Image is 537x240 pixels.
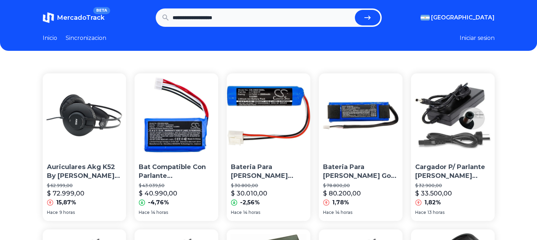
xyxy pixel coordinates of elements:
span: 9 horas [59,210,75,215]
p: 1,82% [424,198,441,207]
span: 14 horas [151,210,168,215]
img: Auriculares Akg K52 By Harman Auricular Cerrado Studio Dj [43,73,126,157]
a: Bateria Para Harman Cardon Onyx Studio 1 Y 2 , Li11b001f Bateria Para [PERSON_NAME] Onyx Studio 1... [227,73,310,221]
a: Bateria Para Harman Cardon Go Play , Go Play , Mini Go+ PlayBateria Para [PERSON_NAME] Go Play , ... [319,73,402,221]
span: [GEOGRAPHIC_DATA] [431,13,495,22]
p: $ 43.039,50 [139,183,214,188]
span: 14 horas [335,210,352,215]
button: Iniciar sesion [460,34,495,42]
p: $ 30.800,00 [231,183,306,188]
p: $ 32.900,00 [415,183,490,188]
img: MercadoTrack [43,12,54,23]
img: Bat Compatible Con Parlante Harman Kardon One Hkn100sl [135,73,218,157]
p: 15,87% [56,198,76,207]
button: [GEOGRAPHIC_DATA] [420,13,495,22]
img: Bateria Para Harman Cardon Go Play , Go Play , Mini Go+ Play [319,73,402,157]
a: Cargador P/ Parlante Harman Kardon Onyx Studio 5 GarantiaCargador P/ Parlante [PERSON_NAME] Kardo... [411,73,495,221]
p: -4,76% [148,198,169,207]
p: 1,78% [332,198,349,207]
p: Cargador P/ Parlante [PERSON_NAME] Kardon Onyx Studio 5 Garantia [415,163,490,180]
a: Bat Compatible Con Parlante Harman Kardon One Hkn100slBat Compatible Con Parlante [PERSON_NAME] K... [135,73,218,221]
span: Hace [323,210,334,215]
span: Hace [47,210,58,215]
p: $ 40.990,00 [139,188,177,198]
p: $ 78.800,00 [323,183,398,188]
span: 14 horas [243,210,260,215]
p: Bat Compatible Con Parlante [PERSON_NAME] Kardon One Hkn100sl [139,163,214,180]
p: $ 62.999,00 [47,183,122,188]
span: BETA [93,7,110,14]
img: Cargador P/ Parlante Harman Kardon Onyx Studio 5 Garantia [411,73,495,157]
a: MercadoTrackBETA [43,12,105,23]
span: Hace [415,210,426,215]
p: Auriculares Akg K52 By [PERSON_NAME] Auricular Cerrado Studio Dj [47,163,122,180]
a: Sincronizacion [66,34,106,42]
span: Hace [231,210,242,215]
img: Bateria Para Harman Cardon Onyx Studio 1 Y 2 , Li11b001f [227,73,310,157]
p: $ 30.010,00 [231,188,267,198]
p: Bateria Para [PERSON_NAME] Go Play , Go Play , Mini Go+ Play [323,163,398,180]
span: MercadoTrack [57,14,105,22]
img: Argentina [420,15,430,20]
span: 13 horas [428,210,444,215]
p: Bateria Para [PERSON_NAME] Onyx Studio 1 Y 2 , Li11b001f [231,163,306,180]
span: Hace [139,210,150,215]
p: $ 80.200,00 [323,188,361,198]
p: -2,56% [240,198,260,207]
a: Inicio [43,34,57,42]
p: $ 33.500,00 [415,188,452,198]
p: $ 72.999,00 [47,188,84,198]
a: Auriculares Akg K52 By Harman Auricular Cerrado Studio DjAuriculares Akg K52 By [PERSON_NAME] Aur... [43,73,126,221]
